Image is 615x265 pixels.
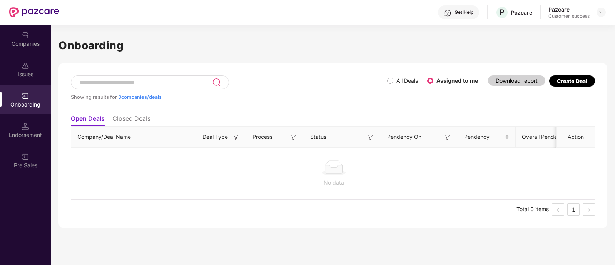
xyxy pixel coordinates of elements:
span: Deal Type [202,133,228,141]
img: svg+xml;base64,PHN2ZyBpZD0iRHJvcGRvd24tMzJ4MzIiIHhtbG5zPSJodHRwOi8vd3d3LnczLm9yZy8yMDAwL3N2ZyIgd2... [598,9,604,15]
div: Customer_success [548,13,590,19]
div: Create Deal [557,78,587,84]
img: svg+xml;base64,PHN2ZyB3aWR0aD0iMTYiIGhlaWdodD0iMTYiIHZpZXdCb3g9IjAgMCAxNiAxNiIgZmlsbD0ibm9uZSIgeG... [367,133,374,141]
label: Assigned to me [436,77,478,84]
h1: Onboarding [58,37,607,54]
img: svg+xml;base64,PHN2ZyBpZD0iSGVscC0zMngzMiIgeG1sbnM9Imh0dHA6Ly93d3cudzMub3JnLzIwMDAvc3ZnIiB3aWR0aD... [444,9,451,17]
img: svg+xml;base64,PHN2ZyB3aWR0aD0iMjQiIGhlaWdodD0iMjUiIHZpZXdCb3g9IjAgMCAyNCAyNSIgZmlsbD0ibm9uZSIgeG... [212,78,221,87]
img: svg+xml;base64,PHN2ZyB3aWR0aD0iMjAiIGhlaWdodD0iMjAiIHZpZXdCb3g9IjAgMCAyMCAyMCIgZmlsbD0ibm9uZSIgeG... [22,153,29,161]
div: Pazcare [511,9,532,16]
span: Pendency On [387,133,421,141]
img: svg+xml;base64,PHN2ZyBpZD0iQ29tcGFuaWVzIiB4bWxucz0iaHR0cDovL3d3dy53My5vcmcvMjAwMC9zdmciIHdpZHRoPS... [22,32,29,39]
span: Pendency [464,133,503,141]
label: All Deals [396,77,418,84]
th: Overall Pendency [516,127,581,148]
img: svg+xml;base64,PHN2ZyBpZD0iSXNzdWVzX2Rpc2FibGVkIiB4bWxucz0iaHR0cDovL3d3dy53My5vcmcvMjAwMC9zdmciIH... [22,62,29,70]
li: Open Deals [71,115,105,126]
th: Action [557,127,595,148]
li: Next Page [583,203,595,216]
li: Total 0 items [516,203,549,216]
div: Get Help [455,9,473,15]
button: left [552,203,564,216]
span: P [500,8,505,17]
span: 0 companies/deals [118,94,162,100]
li: 1 [567,203,580,216]
span: Status [310,133,326,141]
li: Closed Deals [112,115,150,126]
span: right [587,208,591,212]
img: svg+xml;base64,PHN2ZyB3aWR0aD0iMTYiIGhlaWdodD0iMTYiIHZpZXdCb3g9IjAgMCAxNiAxNiIgZmlsbD0ibm9uZSIgeG... [232,133,240,141]
img: svg+xml;base64,PHN2ZyB3aWR0aD0iMTYiIGhlaWdodD0iMTYiIHZpZXdCb3g9IjAgMCAxNiAxNiIgZmlsbD0ibm9uZSIgeG... [290,133,297,141]
th: Company/Deal Name [71,127,196,148]
span: left [556,208,560,212]
a: 1 [568,204,579,215]
th: Pendency [458,127,516,148]
button: Download report [488,75,545,86]
div: Pazcare [548,6,590,13]
img: svg+xml;base64,PHN2ZyB3aWR0aD0iMTYiIGhlaWdodD0iMTYiIHZpZXdCb3g9IjAgMCAxNiAxNiIgZmlsbD0ibm9uZSIgeG... [444,133,451,141]
span: Process [252,133,272,141]
div: Showing results for [71,94,387,100]
button: right [583,203,595,216]
div: No data [77,178,590,187]
li: Previous Page [552,203,564,216]
img: svg+xml;base64,PHN2ZyB3aWR0aD0iMjAiIGhlaWdodD0iMjAiIHZpZXdCb3g9IjAgMCAyMCAyMCIgZmlsbD0ibm9uZSIgeG... [22,92,29,100]
img: New Pazcare Logo [9,7,59,17]
img: svg+xml;base64,PHN2ZyB3aWR0aD0iMTQuNSIgaGVpZ2h0PSIxNC41IiB2aWV3Qm94PSIwIDAgMTYgMTYiIGZpbGw9Im5vbm... [22,123,29,130]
